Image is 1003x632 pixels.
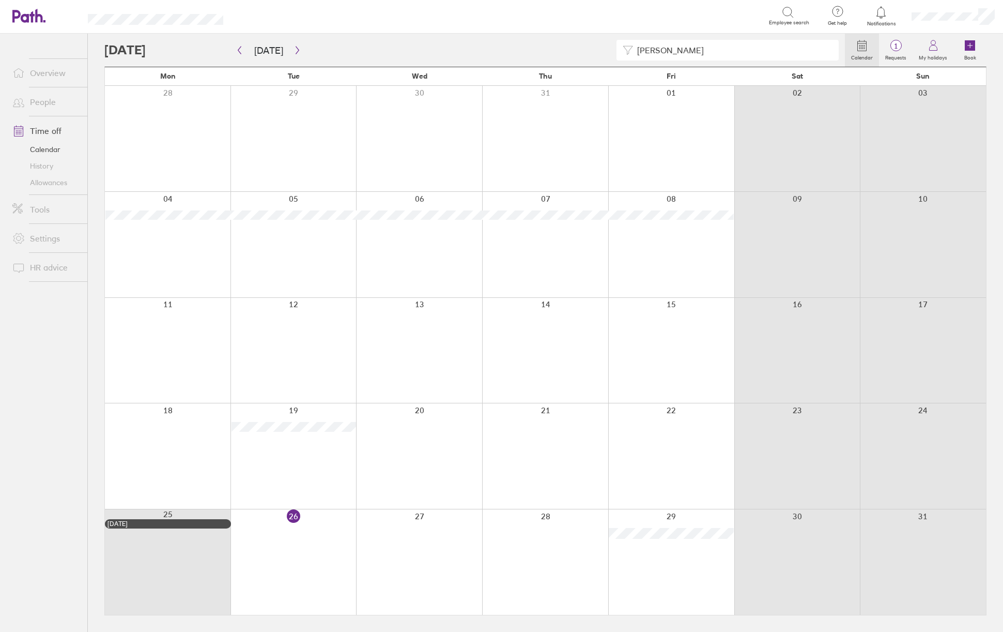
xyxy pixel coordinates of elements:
[953,34,986,67] a: Book
[288,72,300,80] span: Tue
[539,72,552,80] span: Thu
[913,34,953,67] a: My holidays
[821,20,854,26] span: Get help
[4,158,87,174] a: History
[4,141,87,158] a: Calendar
[412,72,427,80] span: Wed
[845,34,879,67] a: Calendar
[865,5,898,27] a: Notifications
[4,92,87,112] a: People
[913,52,953,61] label: My holidays
[4,174,87,191] a: Allowances
[792,72,803,80] span: Sat
[246,42,291,59] button: [DATE]
[865,21,898,27] span: Notifications
[916,72,930,80] span: Sun
[879,52,913,61] label: Requests
[4,199,87,220] a: Tools
[879,42,913,50] span: 1
[845,52,879,61] label: Calendar
[667,72,676,80] span: Fri
[4,121,87,141] a: Time off
[4,257,87,278] a: HR advice
[4,228,87,249] a: Settings
[633,40,832,60] input: Filter by employee
[107,520,228,528] div: [DATE]
[879,34,913,67] a: 1Requests
[769,20,809,26] span: Employee search
[958,52,982,61] label: Book
[4,63,87,83] a: Overview
[160,72,176,80] span: Mon
[251,11,277,20] div: Search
